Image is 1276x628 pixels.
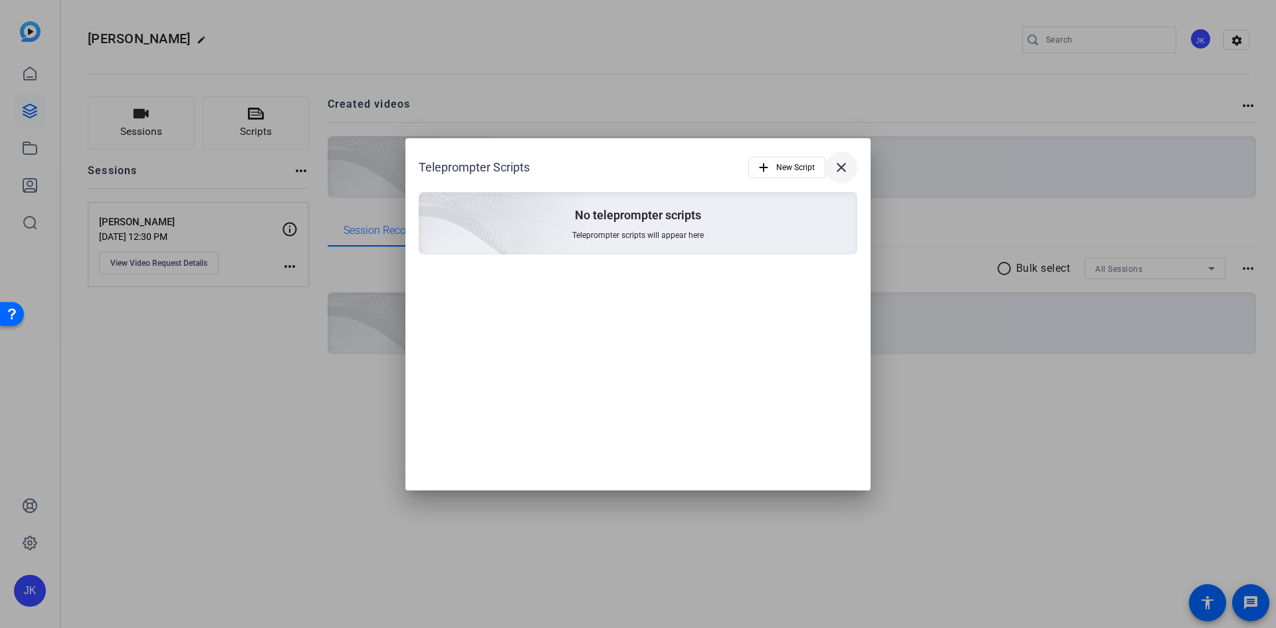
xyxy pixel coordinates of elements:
img: embarkstudio-empty-session.png [270,61,587,350]
mat-icon: close [833,159,849,175]
mat-icon: add [756,160,771,175]
span: New Script [776,155,815,180]
button: New Script [748,157,825,178]
span: Teleprompter scripts will appear here [572,230,704,241]
h1: Teleprompter Scripts [419,159,530,175]
p: No teleprompter scripts [575,207,701,223]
